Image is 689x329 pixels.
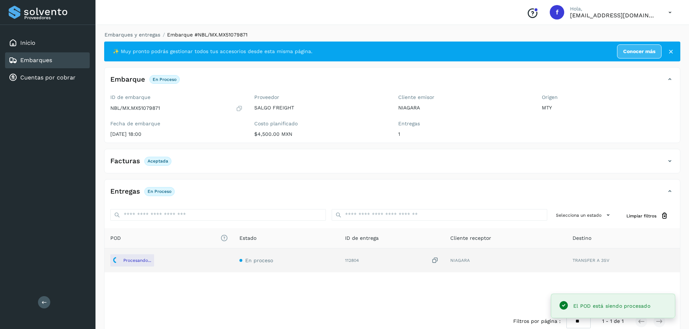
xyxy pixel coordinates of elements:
button: Limpiar filtros [621,209,674,222]
td: TRANSFER A 3SV [567,248,680,272]
p: SALGO FREIGHT [254,105,387,111]
label: Cliente emisor [398,94,531,100]
p: NBL/MX.MX51079871 [110,105,160,111]
a: Inicio [20,39,35,46]
div: Cuentas por cobrar [5,70,90,86]
span: POD [110,234,228,242]
p: $4,500.00 MXN [254,131,387,137]
h4: Embarque [110,75,145,84]
p: MTY [542,105,674,111]
td: NIAGARA [445,248,567,272]
p: 1 [398,131,531,137]
span: Destino [573,234,591,242]
span: Filtros por página : [513,317,561,325]
p: Hola, [570,6,657,12]
a: Embarques [20,57,52,64]
p: NIAGARA [398,105,531,111]
label: Costo planificado [254,121,387,127]
button: Selecciona un estado [553,209,615,221]
div: EmbarqueEn proceso [105,73,680,91]
a: Conocer más [617,44,662,59]
span: ID de entrega [345,234,379,242]
span: Embarque #NBL/MX.MX51079871 [167,32,247,38]
span: En proceso [245,257,273,263]
span: Cliente receptor [450,234,491,242]
div: Inicio [5,35,90,51]
div: FacturasAceptada [105,155,680,173]
span: El POD está siendo procesado [573,303,650,309]
div: Embarques [5,52,90,68]
span: Limpiar filtros [626,213,656,219]
label: ID de embarque [110,94,243,100]
div: EntregasEn proceso [105,185,680,203]
span: 1 - 1 de 1 [602,317,624,325]
span: ✨ Muy pronto podrás gestionar todos tus accesorios desde esta misma página. [113,48,312,55]
p: En proceso [153,77,176,82]
p: Aceptada [148,159,168,164]
a: Cuentas por cobrar [20,74,76,81]
span: Estado [239,234,256,242]
nav: breadcrumb [104,31,680,39]
p: facturacion@salgofreight.com [570,12,657,19]
label: Proveedor [254,94,387,100]
p: Proveedores [24,15,87,20]
h4: Facturas [110,157,140,165]
a: Embarques y entregas [105,32,160,38]
h4: Entregas [110,187,140,196]
label: Origen [542,94,674,100]
p: Procesando... [123,258,151,263]
label: Entregas [398,121,531,127]
div: 112804 [345,257,439,264]
label: Fecha de embarque [110,121,243,127]
p: En proceso [148,189,171,194]
p: [DATE] 18:00 [110,131,243,137]
button: Procesando... [110,254,154,267]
